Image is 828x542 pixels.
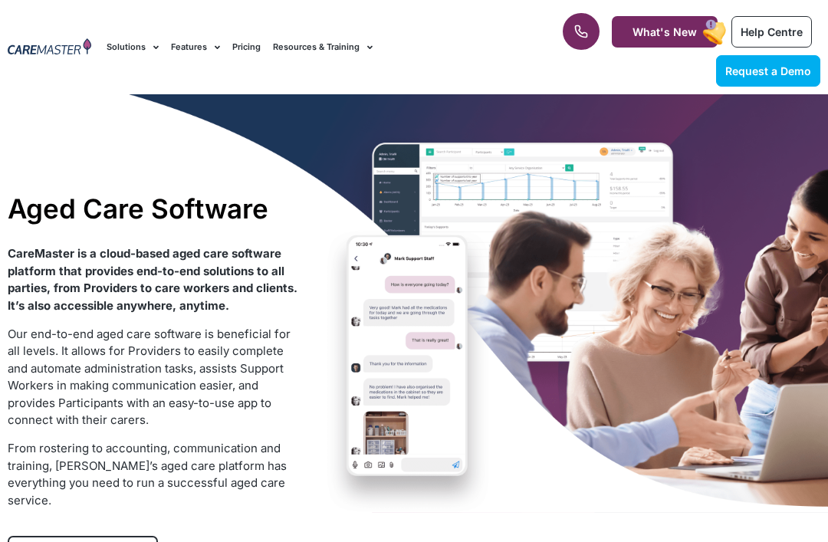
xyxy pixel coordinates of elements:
[731,16,812,48] a: Help Centre
[725,64,811,77] span: Request a Demo
[8,192,299,225] h1: Aged Care Software
[8,327,291,428] span: Our end-to-end aged care software is beneficial for all levels. It allows for Providers to easily...
[273,21,373,73] a: Resources & Training
[107,21,527,73] nav: Menu
[232,21,261,73] a: Pricing
[741,25,803,38] span: Help Centre
[716,55,820,87] a: Request a Demo
[612,16,718,48] a: What's New
[8,38,91,57] img: CareMaster Logo
[171,21,220,73] a: Features
[8,441,287,508] span: From rostering to accounting, communication and training, [PERSON_NAME]’s aged care platform has ...
[107,21,159,73] a: Solutions
[8,246,297,313] strong: CareMaster is a cloud-based aged care software platform that provides end-to-end solutions to all...
[632,25,697,38] span: What's New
